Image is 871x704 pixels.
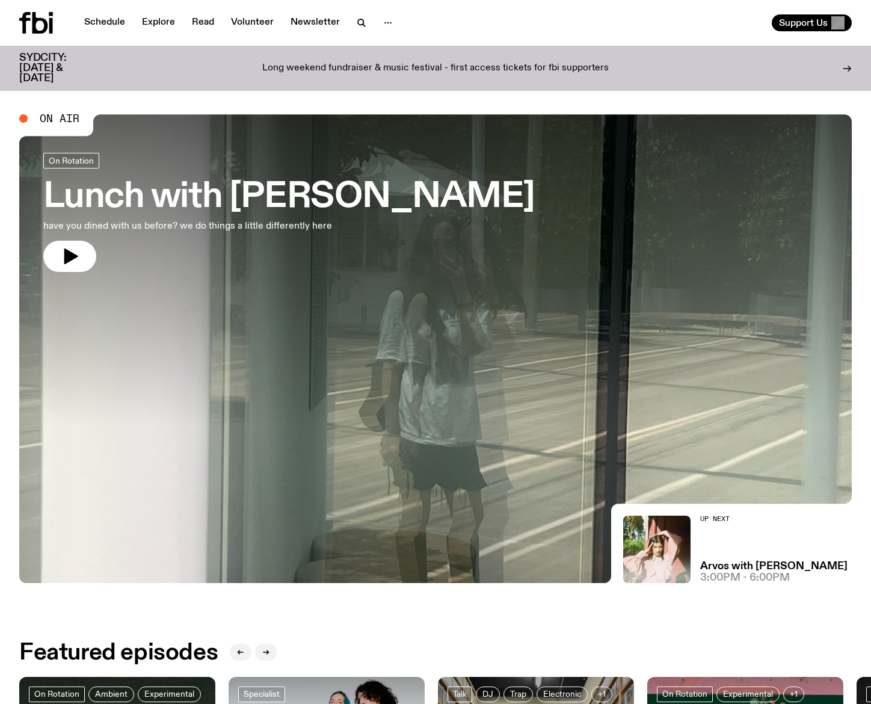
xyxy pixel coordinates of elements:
[700,516,848,522] h2: Up Next
[662,690,707,699] span: On Rotation
[43,181,535,214] h3: Lunch with [PERSON_NAME]
[40,113,79,124] span: On Air
[510,690,526,699] span: Trap
[482,690,493,699] span: DJ
[43,153,99,168] a: On Rotation
[95,690,128,699] span: Ambient
[700,561,848,572] a: Arvos with [PERSON_NAME]
[262,63,609,74] p: Long weekend fundraiser & music festival - first access tickets for fbi supporters
[453,690,467,699] span: Talk
[537,687,588,702] a: Electronic
[238,687,285,702] a: Specialist
[43,153,535,272] a: Lunch with [PERSON_NAME]have you dined with us before? we do things a little differently here
[49,156,94,165] span: On Rotation
[29,687,85,702] a: On Rotation
[779,17,828,28] span: Support Us
[503,687,533,702] a: Trap
[88,687,134,702] a: Ambient
[448,687,472,702] a: Talk
[543,690,581,699] span: Electronic
[772,14,852,31] button: Support Us
[224,14,281,31] a: Volunteer
[783,687,804,702] button: +1
[19,53,96,84] h3: SYDCITY: [DATE] & [DATE]
[244,690,280,699] span: Specialist
[185,14,221,31] a: Read
[144,690,194,699] span: Experimental
[135,14,182,31] a: Explore
[623,516,691,583] img: Maleeka stands outside on a balcony. She is looking at the camera with a serious expression, and ...
[77,14,132,31] a: Schedule
[43,219,351,233] p: have you dined with us before? we do things a little differently here
[34,690,79,699] span: On Rotation
[476,687,500,702] a: DJ
[723,690,773,699] span: Experimental
[598,690,606,699] span: +1
[700,573,790,583] span: 3:00pm - 6:00pm
[283,14,347,31] a: Newsletter
[716,687,780,702] a: Experimental
[591,687,612,702] button: +1
[657,687,713,702] a: On Rotation
[138,687,201,702] a: Experimental
[790,690,798,699] span: +1
[19,642,218,664] h2: Featured episodes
